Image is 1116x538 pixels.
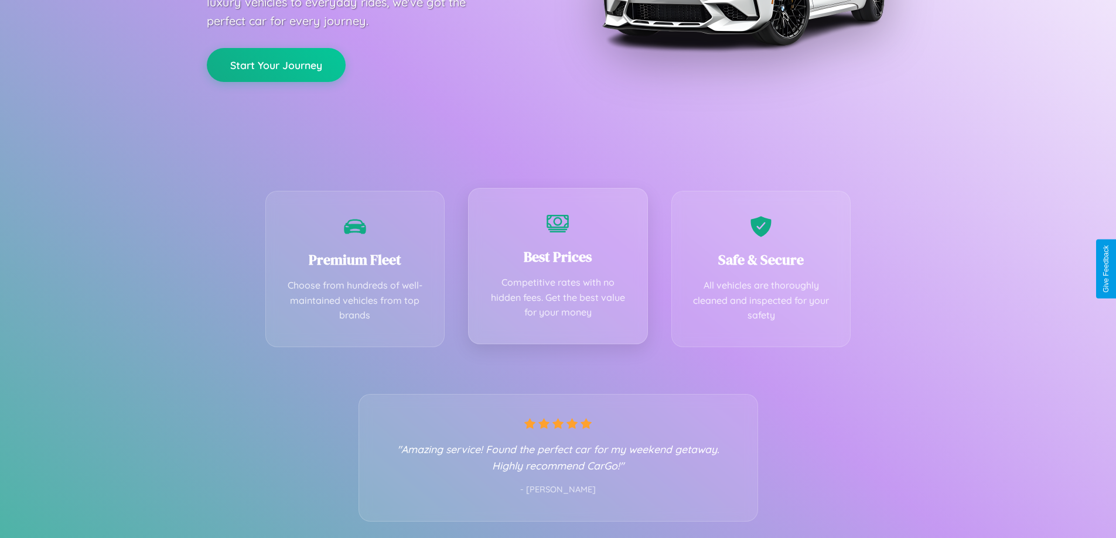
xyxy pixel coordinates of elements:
button: Start Your Journey [207,48,346,82]
div: Give Feedback [1102,245,1110,293]
h3: Safe & Secure [690,250,833,269]
p: Choose from hundreds of well-maintained vehicles from top brands [284,278,427,323]
h3: Premium Fleet [284,250,427,269]
p: Competitive rates with no hidden fees. Get the best value for your money [486,275,630,320]
p: All vehicles are thoroughly cleaned and inspected for your safety [690,278,833,323]
p: "Amazing service! Found the perfect car for my weekend getaway. Highly recommend CarGo!" [383,441,734,474]
p: - [PERSON_NAME] [383,482,734,498]
h3: Best Prices [486,247,630,266]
